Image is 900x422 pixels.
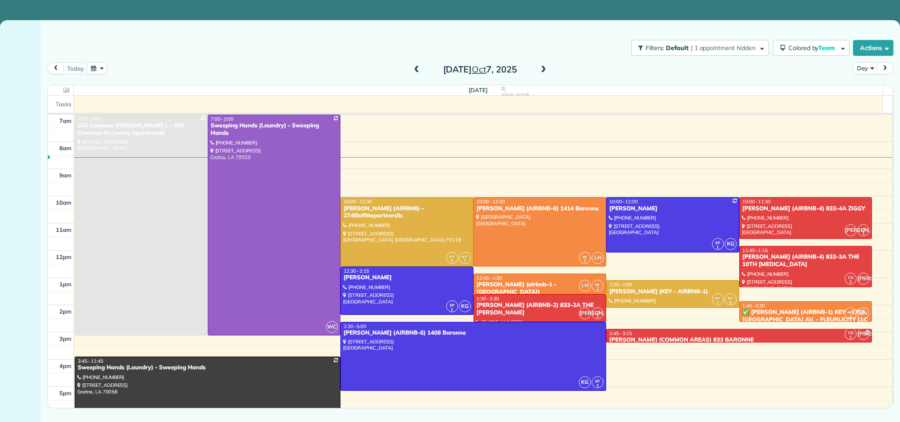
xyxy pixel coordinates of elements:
[845,333,856,342] small: 1
[848,310,853,314] span: ML
[343,274,471,281] div: [PERSON_NAME]
[609,288,737,296] div: [PERSON_NAME] (KEY - AIRBNB-1)
[579,257,590,265] small: 2
[592,382,603,390] small: 1
[646,44,664,52] span: Filters:
[691,44,755,52] span: | 1 appointment hidden
[462,254,467,259] span: KP
[742,247,768,253] span: 11:45 - 1:15
[725,299,736,307] small: 3
[595,282,600,287] span: ML
[63,62,87,74] button: today
[861,227,866,231] span: CG
[592,312,603,321] small: 1
[449,254,455,259] span: KP
[845,224,857,236] span: [PERSON_NAME]
[47,62,64,74] button: prev
[725,238,737,250] span: KG
[712,243,723,252] small: 1
[788,44,838,52] span: Colored by
[579,307,591,319] span: [PERSON_NAME]
[742,198,771,205] span: 10:00 - 11:30
[858,229,869,238] small: 1
[845,278,856,286] small: 1
[609,330,632,336] span: 2:45 - 3:15
[450,303,455,307] span: EP
[857,328,869,340] span: [PERSON_NAME]
[742,303,765,309] span: 1:45 - 2:30
[716,240,720,245] span: EP
[343,205,471,220] div: [PERSON_NAME] (AIRBNB) - 2745lafittepartnersllc
[742,253,870,268] div: [PERSON_NAME] (AIRBNB-4) 833-3A THE 10TH [MEDICAL_DATA]
[78,358,103,364] span: 3:45 - 11:45
[592,252,604,264] span: LN
[476,302,604,317] div: [PERSON_NAME] (AIRBNB-2) 833-2A THE [PERSON_NAME]
[631,40,768,56] button: Filters: Default | 1 appointment hidden
[579,280,591,292] span: LN
[343,323,366,329] span: 2:30 - 5:00
[477,198,505,205] span: 10:00 - 12:30
[848,275,853,280] span: CG
[59,390,72,397] span: 5pm
[469,87,488,94] span: [DATE]
[59,144,72,151] span: 8am
[59,172,72,179] span: 9am
[818,44,836,52] span: Team
[877,62,893,74] button: next
[326,321,338,333] span: WC
[609,281,632,288] span: 1:00 - 2:00
[343,198,372,205] span: 10:00 - 12:30
[848,330,853,335] span: CG
[627,40,768,56] a: Filters: Default | 1 appointment hidden
[845,312,856,321] small: 2
[59,117,72,124] span: 7am
[712,299,723,307] small: 1
[592,285,603,293] small: 2
[853,62,877,74] button: Day
[742,205,870,213] div: [PERSON_NAME] (AIRBNB-4) 833-4A ZIGGY
[425,65,535,74] h2: [DATE] 7, 2025
[447,257,458,265] small: 3
[728,296,733,300] span: KP
[77,364,338,372] div: Sweeping Hands (Laundry) - Sweeping Hands
[59,335,72,342] span: 3pm
[56,101,72,108] span: Tasks
[476,281,604,296] div: [PERSON_NAME] (airbnb-1 - [GEOGRAPHIC_DATA])
[477,296,499,302] span: 1:30 - 2:30
[853,40,893,56] button: Actions
[447,306,458,314] small: 1
[211,116,234,122] span: 7:00 - 3:00
[595,379,600,383] span: EP
[609,205,737,213] div: [PERSON_NAME]
[857,307,869,319] span: LN
[459,300,471,312] span: KG
[579,376,591,388] span: KG
[210,122,338,137] div: Sweeping Hands (Laundry) - Sweeping Hands
[59,362,72,369] span: 4pm
[78,116,101,122] span: 7:00 - 3:00
[343,268,369,274] span: 12:30 - 2:15
[857,273,869,285] span: [PERSON_NAME]
[742,309,870,324] div: ✅ [PERSON_NAME] (AIRBNB-1) KEY - 1708 [GEOGRAPHIC_DATA] AV. - FLEURLICITY LLC
[56,253,72,260] span: 12pm
[609,336,869,344] div: [PERSON_NAME] (COMMON AREAS) 833 BARONNE
[477,275,502,281] span: 12:45 - 1:30
[59,308,72,315] span: 2pm
[666,44,689,52] span: Default
[773,40,849,56] button: Colored byTeam
[77,122,205,137] div: 925 Common [PERSON_NAME] L - 925 Common St Luxury Apartments
[609,198,638,205] span: 10:00 - 12:00
[459,257,470,265] small: 1
[59,281,72,288] span: 1pm
[715,296,720,300] span: KP
[582,254,588,259] span: ML
[343,329,604,337] div: [PERSON_NAME] (AIRBNB-6) 1408 Baronne
[472,64,486,75] span: Oct
[56,226,72,233] span: 11am
[476,205,604,213] div: [PERSON_NAME] (AIRBNB-6) 1414 Baronne
[501,91,529,98] span: View week
[595,310,600,314] span: CG
[56,199,72,206] span: 10am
